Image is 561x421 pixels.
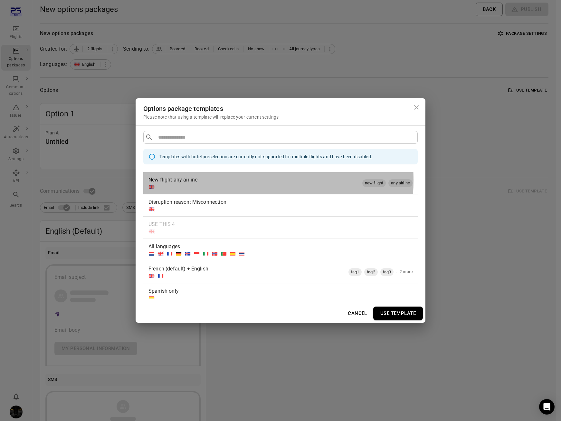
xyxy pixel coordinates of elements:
div: All languages [148,243,410,250]
button: Close dialog [410,101,423,114]
div: New flight any airlinenew flightany airline [143,172,418,194]
div: New flight any airline [148,176,360,184]
div: Disruption reason: Misconnection [143,194,418,216]
button: Cancel [344,307,371,320]
span: new flight [362,180,386,186]
div: All languages [143,239,418,261]
div: ...2 more [396,269,413,275]
div: Disruption reason: Misconnection [148,198,410,206]
div: Spanish only [143,283,418,305]
span: tag3 [380,269,394,275]
div: Please note that using a template will replace your current settings [143,114,418,120]
div: French (default) + English [148,265,346,273]
div: Spanish only [148,287,410,295]
span: any airline [388,180,413,186]
button: Use template [373,307,423,320]
div: Templates with hotel preselection are currently not supported for multiple flights and have been ... [159,151,372,162]
div: Options package templates [143,103,418,114]
div: Open Intercom Messenger [539,399,555,415]
div: French (default) + Englishtag1tag2tag3...2 more [143,261,418,283]
span: tag1 [348,269,362,275]
span: tag2 [364,269,378,275]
